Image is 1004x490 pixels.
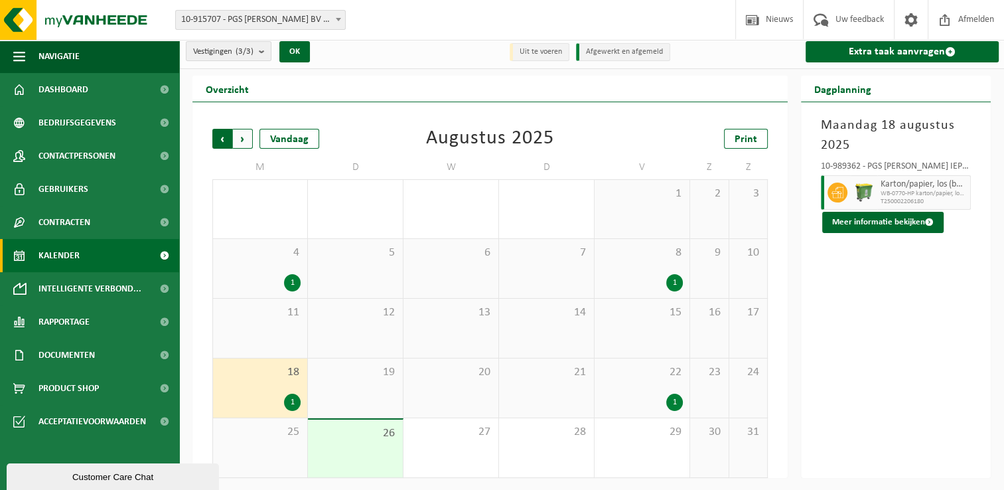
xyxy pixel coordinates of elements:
span: Gebruikers [38,173,88,206]
span: 13 [410,305,492,320]
td: M [212,155,308,179]
button: Vestigingen(3/3) [186,41,271,61]
span: 11 [220,305,301,320]
span: 17 [736,305,761,320]
span: 10 [736,246,761,260]
span: 22 [601,365,683,380]
span: Volgende [233,129,253,149]
span: 8 [601,246,683,260]
h3: Maandag 18 augustus 2025 [821,116,971,155]
span: 31 [736,425,761,440]
span: 10-915707 - PGS DEMEY BV - GISTEL [176,11,345,29]
td: Z [729,155,768,179]
img: WB-0770-HPE-GN-50 [854,183,874,203]
span: 14 [506,305,587,320]
iframe: chat widget [7,461,222,490]
td: V [595,155,690,179]
span: WB-0770-HP karton/papier, los (bedrijven) [881,190,967,198]
span: Contracten [38,206,90,239]
div: 1 [284,274,301,291]
div: 10-989362 - PGS [PERSON_NAME] IEPER - IEPER [821,162,971,175]
span: Product Shop [38,372,99,405]
td: D [499,155,595,179]
span: 25 [220,425,301,440]
span: 15 [601,305,683,320]
span: 28 [506,425,587,440]
span: Kalender [38,239,80,272]
span: 21 [506,365,587,380]
span: Rapportage [38,305,90,339]
span: 26 [315,426,396,441]
button: OK [279,41,310,62]
li: Uit te voeren [510,43,569,61]
span: 20 [410,365,492,380]
span: Vorige [212,129,232,149]
a: Print [724,129,768,149]
span: 6 [410,246,492,260]
count: (3/3) [236,47,253,56]
span: Dashboard [38,73,88,106]
span: Acceptatievoorwaarden [38,405,146,438]
span: 30 [697,425,722,440]
span: Karton/papier, los (bedrijven) [881,179,967,190]
span: 5 [315,246,396,260]
a: Extra taak aanvragen [806,41,999,62]
span: Documenten [38,339,95,372]
button: Meer informatie bekijken [822,212,944,233]
span: 12 [315,305,396,320]
span: 4 [220,246,301,260]
td: W [403,155,499,179]
span: 19 [315,365,396,380]
h2: Overzicht [192,76,262,102]
span: 7 [506,246,587,260]
span: 29 [601,425,683,440]
span: 27 [410,425,492,440]
span: Navigatie [38,40,80,73]
div: Vandaag [259,129,319,149]
span: Intelligente verbond... [38,272,141,305]
span: 24 [736,365,761,380]
span: 9 [697,246,722,260]
div: 1 [666,274,683,291]
span: 18 [220,365,301,380]
td: D [308,155,403,179]
div: 1 [284,394,301,411]
span: 3 [736,187,761,201]
span: Bedrijfsgegevens [38,106,116,139]
h2: Dagplanning [801,76,885,102]
span: 23 [697,365,722,380]
span: Vestigingen [193,42,253,62]
li: Afgewerkt en afgemeld [576,43,670,61]
td: Z [690,155,729,179]
span: 10-915707 - PGS DEMEY BV - GISTEL [175,10,346,30]
span: 16 [697,305,722,320]
div: 1 [666,394,683,411]
div: Augustus 2025 [426,129,554,149]
span: Print [735,134,757,145]
span: 1 [601,187,683,201]
span: T250002206180 [881,198,967,206]
span: 2 [697,187,722,201]
span: Contactpersonen [38,139,115,173]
